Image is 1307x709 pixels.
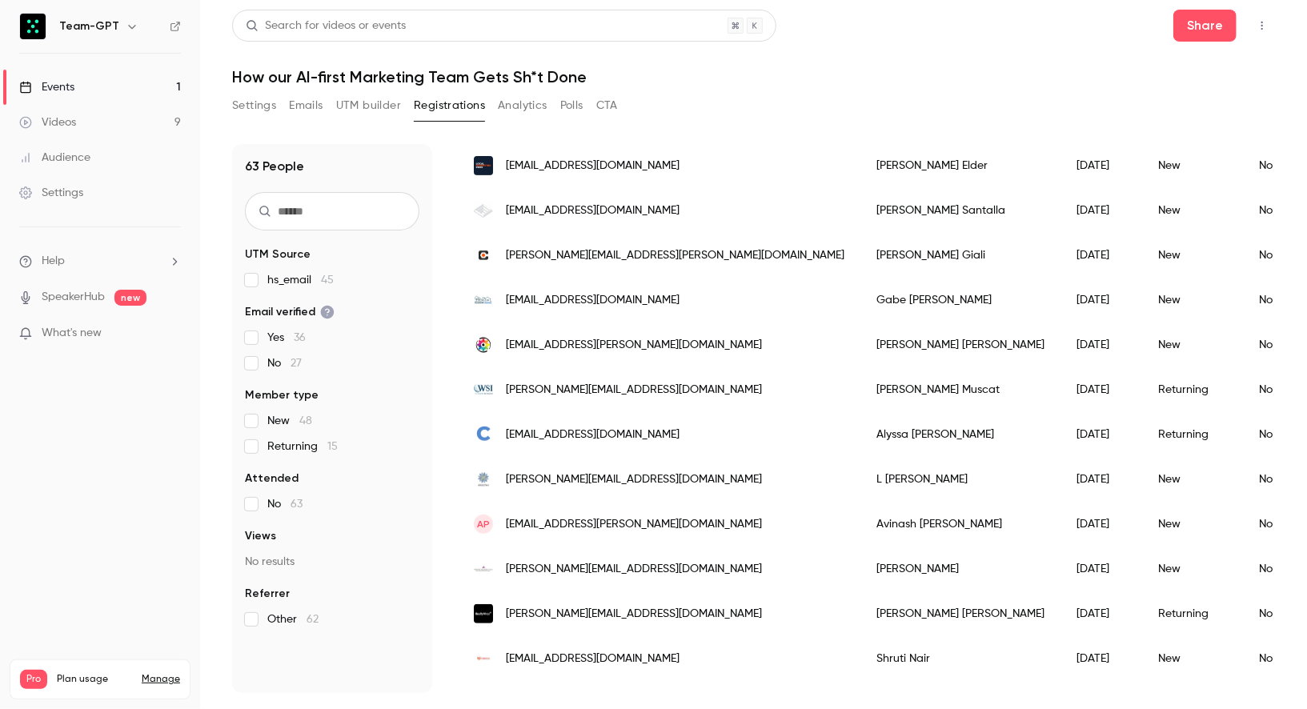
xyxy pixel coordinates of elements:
span: Email verified [245,304,335,320]
span: Member type [245,387,319,403]
span: New [267,413,312,429]
span: AP [477,517,490,531]
button: Share [1173,10,1237,42]
div: New [1142,188,1243,233]
span: 62 [307,614,319,625]
div: [PERSON_NAME] [PERSON_NAME] [860,322,1060,367]
span: 27 [291,358,302,369]
img: procore.com [474,246,493,265]
span: [PERSON_NAME][EMAIL_ADDRESS][DOMAIN_NAME] [506,606,762,623]
button: Registrations [414,93,485,118]
img: hawkhillhomes.com [474,290,493,310]
span: Pro [20,670,47,689]
span: Attended [245,471,299,487]
div: [PERSON_NAME] Santalla [860,188,1060,233]
div: Avinash [PERSON_NAME] [860,502,1060,547]
button: Analytics [498,93,547,118]
div: Search for videos or events [246,18,406,34]
div: [DATE] [1060,233,1142,278]
div: Alyssa [PERSON_NAME] [860,412,1060,457]
div: [DATE] [1060,591,1142,636]
div: [DATE] [1060,636,1142,681]
div: New [1142,457,1243,502]
span: Returning [267,439,338,455]
div: New [1142,143,1243,188]
a: SpeakerHub [42,289,105,306]
span: Yes [267,330,306,346]
img: cmproductscompany.com [474,425,493,444]
div: [DATE] [1060,367,1142,412]
span: Views [245,528,276,544]
img: seechangehappen.co.uk [474,335,493,354]
h1: 63 People [245,157,304,176]
span: [EMAIL_ADDRESS][PERSON_NAME][DOMAIN_NAME] [506,516,762,533]
img: Team-GPT [20,14,46,39]
div: Gabe [PERSON_NAME] [860,278,1060,322]
img: arootah.com [474,470,493,489]
span: [PERSON_NAME][EMAIL_ADDRESS][DOMAIN_NAME] [506,471,762,488]
div: [DATE] [1060,188,1142,233]
span: 63 [291,499,303,510]
div: [DATE] [1060,143,1142,188]
div: [PERSON_NAME] Giali [860,233,1060,278]
span: hs_email [267,272,334,288]
div: New [1142,233,1243,278]
div: Returning [1142,367,1243,412]
img: wsioms.co.za [474,380,493,399]
h1: How our AI-first Marketing Team Gets Sh*t Done [232,67,1275,86]
div: [PERSON_NAME] [PERSON_NAME] [860,591,1060,636]
div: Audience [19,150,90,166]
span: [PERSON_NAME][EMAIL_ADDRESS][DOMAIN_NAME] [506,382,762,399]
span: [PERSON_NAME][EMAIL_ADDRESS][DOMAIN_NAME] [506,561,762,578]
h6: Team-GPT [59,18,119,34]
div: [DATE] [1060,547,1142,591]
div: New [1142,278,1243,322]
span: Referrer [245,586,290,602]
div: Videos [19,114,76,130]
p: No results [245,554,419,570]
span: [PERSON_NAME][EMAIL_ADDRESS][PERSON_NAME][DOMAIN_NAME] [506,247,844,264]
div: [DATE] [1060,412,1142,457]
div: [DATE] [1060,502,1142,547]
div: Returning [1142,591,1243,636]
div: Shruti Nair [860,636,1060,681]
button: CTA [596,93,618,118]
button: Emails [289,93,323,118]
li: help-dropdown-opener [19,253,181,270]
section: facet-groups [245,246,419,627]
div: [DATE] [1060,457,1142,502]
span: Plan usage [57,673,132,686]
img: localmarketingpros.com [474,156,493,175]
img: ladderstone.com [474,201,493,220]
span: 48 [299,415,312,427]
div: Settings [19,185,83,201]
div: [DATE] [1060,278,1142,322]
img: venue-marketing.com [474,559,493,579]
span: UTM Source [245,246,311,262]
button: Polls [560,93,583,118]
div: [PERSON_NAME] [860,547,1060,591]
span: 45 [321,274,334,286]
span: No [267,355,302,371]
span: [EMAIL_ADDRESS][DOMAIN_NAME] [506,158,680,174]
div: L [PERSON_NAME] [860,457,1060,502]
span: 15 [327,441,338,452]
span: [EMAIL_ADDRESS][DOMAIN_NAME] [506,427,680,443]
div: New [1142,502,1243,547]
div: New [1142,322,1243,367]
span: [EMAIL_ADDRESS][DOMAIN_NAME] [506,292,680,309]
div: [PERSON_NAME] Muscat [860,367,1060,412]
a: Manage [142,673,180,686]
span: [EMAIL_ADDRESS][DOMAIN_NAME] [506,202,680,219]
img: twenty20sys.com [474,649,493,668]
div: [DATE] [1060,322,1142,367]
span: Other [267,611,319,627]
div: New [1142,547,1243,591]
span: [EMAIL_ADDRESS][PERSON_NAME][DOMAIN_NAME] [506,337,762,354]
button: Settings [232,93,276,118]
div: [PERSON_NAME] Elder [860,143,1060,188]
button: UTM builder [336,93,401,118]
span: What's new [42,325,102,342]
img: realtyninja.com [474,604,493,623]
span: 36 [294,332,306,343]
